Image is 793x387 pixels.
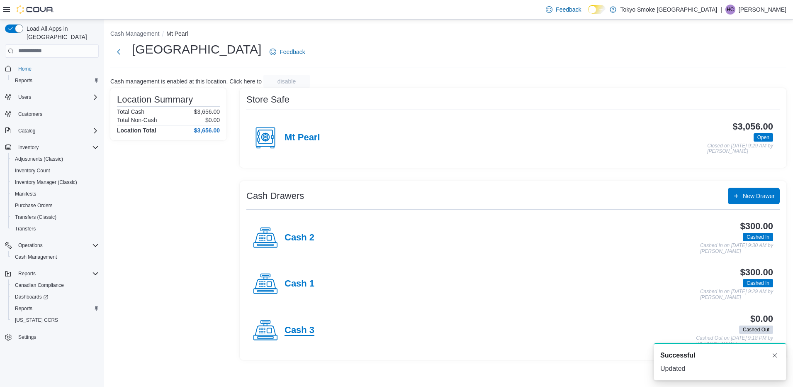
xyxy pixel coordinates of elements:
[285,279,314,289] h4: Cash 1
[8,165,102,176] button: Inventory Count
[8,223,102,235] button: Transfers
[15,109,46,119] a: Customers
[720,5,722,15] p: |
[15,92,99,102] span: Users
[12,177,80,187] a: Inventory Manager (Classic)
[18,242,43,249] span: Operations
[747,233,769,241] span: Cashed In
[110,44,127,60] button: Next
[732,122,773,132] h3: $3,056.00
[285,233,314,243] h4: Cash 2
[18,111,42,118] span: Customers
[12,177,99,187] span: Inventory Manager (Classic)
[15,240,46,250] button: Operations
[8,251,102,263] button: Cash Management
[12,292,99,302] span: Dashboards
[542,1,584,18] a: Feedback
[747,279,769,287] span: Cashed In
[8,153,102,165] button: Adjustments (Classic)
[12,201,56,211] a: Purchase Orders
[194,108,220,115] p: $3,656.00
[8,303,102,314] button: Reports
[2,331,102,343] button: Settings
[556,5,581,14] span: Feedback
[15,191,36,197] span: Manifests
[770,350,780,360] button: Dismiss toast
[15,305,32,312] span: Reports
[8,291,102,303] a: Dashboards
[110,30,159,37] button: Cash Management
[12,304,99,314] span: Reports
[2,91,102,103] button: Users
[15,167,50,174] span: Inventory Count
[727,5,734,15] span: HC
[750,314,773,324] h3: $0.00
[2,125,102,137] button: Catalog
[12,189,99,199] span: Manifests
[12,224,39,234] a: Transfers
[15,332,99,342] span: Settings
[5,59,99,365] nav: Complex example
[15,92,34,102] button: Users
[12,304,36,314] a: Reports
[12,224,99,234] span: Transfers
[166,30,188,37] button: Mt Pearl
[15,269,99,279] span: Reports
[15,225,36,232] span: Transfers
[15,294,48,300] span: Dashboards
[18,334,36,340] span: Settings
[12,280,99,290] span: Canadian Compliance
[757,134,769,141] span: Open
[12,280,67,290] a: Canadian Compliance
[15,282,64,289] span: Canadian Compliance
[15,77,32,84] span: Reports
[2,108,102,120] button: Customers
[285,325,314,336] h4: Cash 3
[8,188,102,200] button: Manifests
[263,75,310,88] button: disable
[707,143,773,154] p: Closed on [DATE] 9:29 AM by [PERSON_NAME]
[15,202,53,209] span: Purchase Orders
[728,188,780,204] button: New Drawer
[2,142,102,153] button: Inventory
[15,109,99,119] span: Customers
[15,317,58,323] span: [US_STATE] CCRS
[18,66,32,72] span: Home
[12,76,99,86] span: Reports
[15,142,99,152] span: Inventory
[8,75,102,86] button: Reports
[18,270,36,277] span: Reports
[15,332,39,342] a: Settings
[12,315,99,325] span: Washington CCRS
[754,133,773,142] span: Open
[2,63,102,75] button: Home
[117,117,157,123] h6: Total Non-Cash
[266,44,308,60] a: Feedback
[660,350,780,360] div: Notification
[246,191,304,201] h3: Cash Drawers
[12,201,99,211] span: Purchase Orders
[620,5,718,15] p: Tokyo Smoke [GEOGRAPHIC_DATA]
[15,64,99,74] span: Home
[12,154,66,164] a: Adjustments (Classic)
[588,5,606,14] input: Dark Mode
[2,268,102,279] button: Reports
[739,5,786,15] p: [PERSON_NAME]
[8,176,102,188] button: Inventory Manager (Classic)
[15,179,77,186] span: Inventory Manager (Classic)
[700,289,773,300] p: Cashed In on [DATE] 9:29 AM by [PERSON_NAME]
[743,233,773,241] span: Cashed In
[743,279,773,287] span: Cashed In
[18,144,39,151] span: Inventory
[110,78,262,85] p: Cash management is enabled at this location. Click here to
[15,269,39,279] button: Reports
[12,166,54,176] a: Inventory Count
[660,350,695,360] span: Successful
[8,314,102,326] button: [US_STATE] CCRS
[15,142,42,152] button: Inventory
[700,243,773,254] p: Cashed In on [DATE] 9:30 AM by [PERSON_NAME]
[8,200,102,211] button: Purchase Orders
[739,326,773,334] span: Cashed Out
[743,192,775,200] span: New Drawer
[696,336,773,347] p: Cashed Out on [DATE] 9:18 PM by [PERSON_NAME]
